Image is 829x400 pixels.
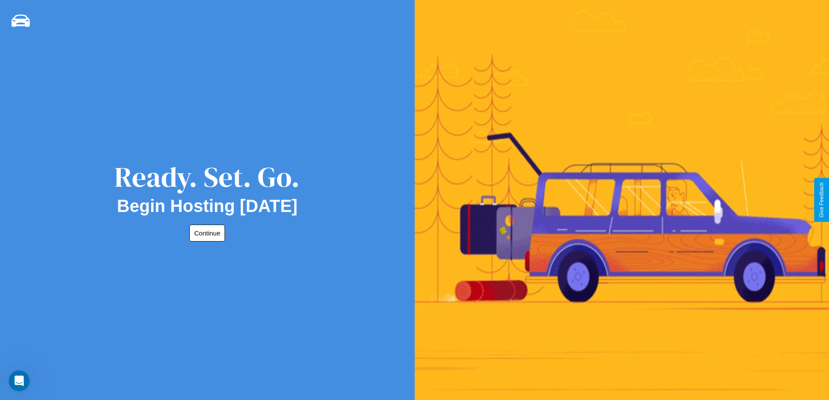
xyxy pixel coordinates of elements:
iframe: Intercom live chat [9,370,30,391]
button: Continue [189,225,225,242]
h2: Begin Hosting [DATE] [117,196,298,216]
div: Ready. Set. Go. [114,158,300,196]
div: Give Feedback [819,182,825,218]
